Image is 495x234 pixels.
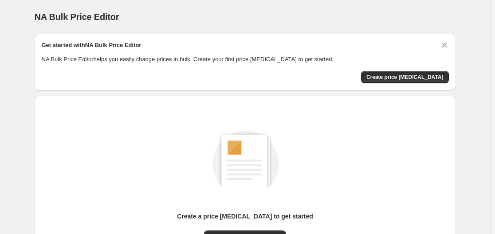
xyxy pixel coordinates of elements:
button: Create price change job [361,71,449,83]
span: Create price [MEDICAL_DATA] [366,74,444,81]
button: Dismiss card [440,41,449,50]
h2: Get started with NA Bulk Price Editor [42,41,141,50]
span: NA Bulk Price Editor [35,12,119,22]
p: Create a price [MEDICAL_DATA] to get started [177,212,313,221]
p: NA Bulk Price Editor helps you easily change prices in bulk. Create your first price [MEDICAL_DAT... [42,55,449,64]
